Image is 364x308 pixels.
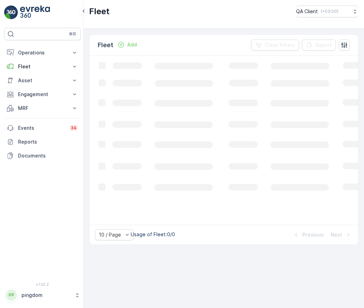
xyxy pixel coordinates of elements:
[21,292,71,299] p: pingdom
[18,91,67,98] p: Engagement
[265,42,295,49] p: Clear Filters
[18,49,67,56] p: Operations
[6,290,17,301] div: PP
[131,231,175,238] p: Usage of Fleet : 0/0
[292,231,324,239] button: Previous
[4,74,81,87] button: Asset
[331,231,342,238] p: Next
[4,60,81,74] button: Fleet
[251,40,299,51] button: Clear Filters
[4,282,81,286] span: v 1.50.2
[4,135,81,149] a: Reports
[18,152,78,159] p: Documents
[98,40,113,50] p: Fleet
[302,231,324,238] p: Previous
[321,9,338,14] p: ( +03:00 )
[89,6,110,17] p: Fleet
[296,8,318,15] p: QA Client
[18,125,65,131] p: Events
[4,288,81,302] button: PPpingdom
[69,31,76,37] p: ⌘B
[302,40,336,51] button: Export
[296,6,358,17] button: QA Client(+03:00)
[18,77,67,84] p: Asset
[71,125,77,131] p: 34
[4,46,81,60] button: Operations
[20,6,50,19] img: logo_light-DOdMpM7g.png
[18,105,67,112] p: MRF
[316,42,332,49] p: Export
[18,138,78,145] p: Reports
[18,63,67,70] p: Fleet
[4,6,18,19] img: logo
[4,87,81,101] button: Engagement
[4,149,81,163] a: Documents
[127,41,137,48] p: Add
[4,101,81,115] button: MRF
[4,121,81,135] a: Events34
[330,231,353,239] button: Next
[115,41,140,49] button: Add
